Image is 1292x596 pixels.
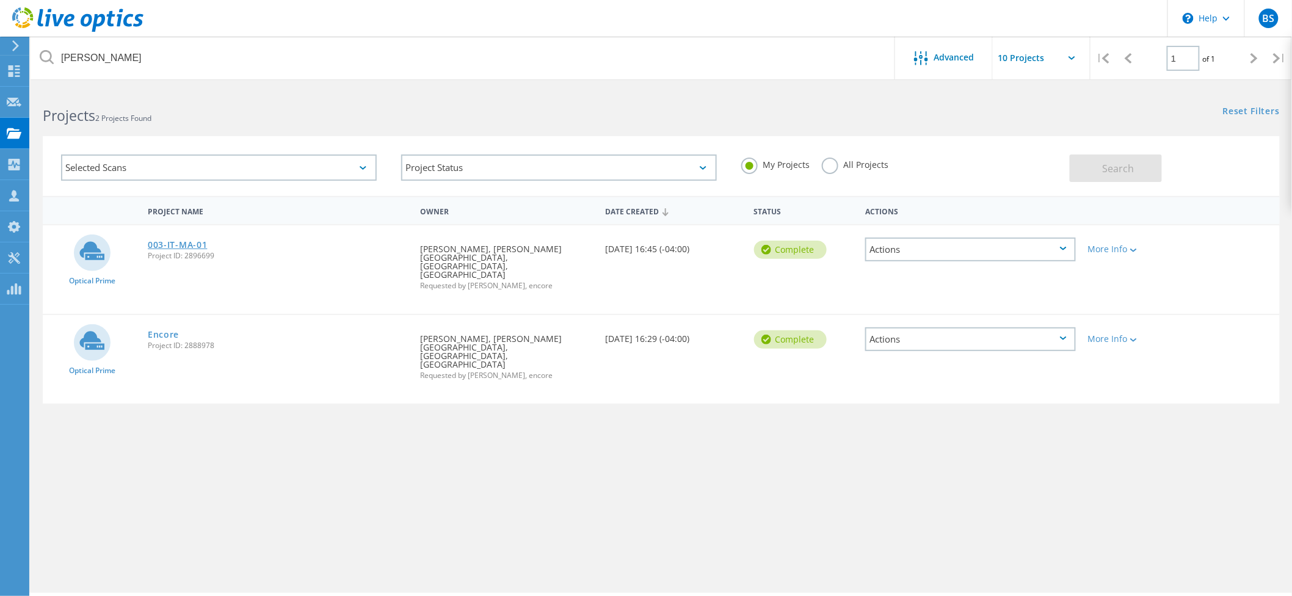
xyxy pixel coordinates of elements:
a: Encore [148,330,179,339]
span: Requested by [PERSON_NAME], encore [420,282,593,289]
div: [PERSON_NAME], [PERSON_NAME][GEOGRAPHIC_DATA], [GEOGRAPHIC_DATA], [GEOGRAPHIC_DATA] [414,315,600,391]
span: Advanced [934,53,974,62]
span: Project ID: 2888978 [148,342,408,349]
a: Reset Filters [1223,107,1280,117]
div: Selected Scans [61,154,377,181]
span: BS [1262,13,1274,23]
span: Project ID: 2896699 [148,252,408,260]
a: Live Optics Dashboard [12,26,143,34]
div: [DATE] 16:29 (-04:00) [600,315,748,355]
div: Actions [865,327,1076,351]
div: [PERSON_NAME], [PERSON_NAME][GEOGRAPHIC_DATA], [GEOGRAPHIC_DATA], [GEOGRAPHIC_DATA] [414,225,600,302]
div: Project Name [142,199,414,222]
input: Search projects by name, owner, ID, company, etc [31,37,896,79]
span: Optical Prime [69,367,115,374]
div: | [1091,37,1116,80]
div: More Info [1088,245,1175,253]
span: Optical Prime [69,277,115,285]
span: of 1 [1203,54,1216,64]
div: Project Status [401,154,717,181]
div: | [1267,37,1292,80]
div: More Info [1088,335,1175,343]
a: 003-IT-MA-01 [148,241,207,249]
b: Projects [43,106,95,125]
div: Date Created [600,199,748,222]
div: Complete [754,330,827,349]
div: Owner [414,199,600,222]
label: All Projects [822,158,888,169]
svg: \n [1183,13,1194,24]
span: 2 Projects Found [95,113,151,123]
div: Actions [859,199,1082,222]
label: My Projects [741,158,810,169]
div: Complete [754,241,827,259]
div: Actions [865,238,1076,261]
span: Search [1102,162,1134,175]
div: Status [748,199,859,222]
div: [DATE] 16:45 (-04:00) [600,225,748,266]
span: Requested by [PERSON_NAME], encore [420,372,593,379]
button: Search [1070,154,1162,182]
